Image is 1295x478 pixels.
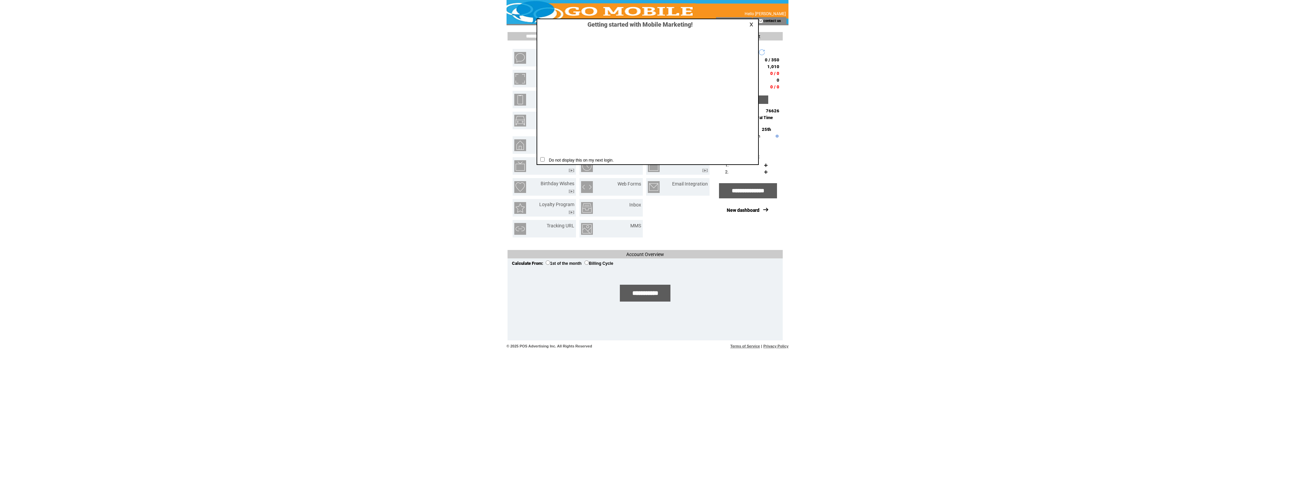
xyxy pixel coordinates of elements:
[777,78,779,83] span: 0
[581,160,593,172] img: scheduled-tasks.png
[763,344,788,348] a: Privacy Policy
[630,223,641,228] a: MMS
[725,169,728,174] span: 2.
[762,127,771,132] span: 25th
[730,344,760,348] a: Terms of Service
[672,181,708,187] a: Email Integration
[514,202,526,214] img: loyalty-program.png
[514,115,526,126] img: vehicle-listing.png
[581,181,593,193] img: web-forms.png
[569,169,574,172] img: video.png
[770,84,779,89] span: 0 / 0
[648,160,660,172] img: text-to-win.png
[761,344,762,348] span: |
[581,202,593,214] img: inbox.png
[774,135,779,138] img: help.gif
[507,344,592,348] span: © 2025 POS Advertising Inc. All Rights Reserved
[749,115,773,120] span: Central Time
[546,260,550,265] input: 1st of the month
[766,108,779,113] span: 76626
[512,261,543,266] span: Calculate From:
[745,11,786,16] span: Hello [PERSON_NAME]
[569,190,574,193] img: video.png
[514,139,526,151] img: property-listing.png
[702,169,708,172] img: video.png
[584,260,589,265] input: Billing Cycle
[514,160,526,172] img: text-to-screen.png
[569,210,574,214] img: video.png
[727,207,759,213] a: New dashboard
[514,94,526,106] img: mobile-websites.png
[725,163,728,168] span: 1.
[546,158,614,163] span: Do not display this on my next login.
[539,202,574,207] a: Loyalty Program
[581,21,693,28] span: Getting started with Mobile Marketing!
[581,223,593,235] img: mms.png
[514,52,526,64] img: text-blast.png
[770,71,779,76] span: 0 / 0
[547,223,574,228] a: Tracking URL
[541,181,574,186] a: Birthday Wishes
[514,73,526,85] img: mobile-coupons.png
[626,252,664,257] span: Account Overview
[767,64,779,69] span: 1,010
[765,57,779,62] span: 0 / 350
[514,223,526,235] img: tracking-url.png
[514,181,526,193] img: birthday-wishes.png
[758,18,763,24] img: contact_us_icon.gif
[726,18,731,24] img: account_icon.gif
[648,181,660,193] img: email-integration.png
[546,261,581,266] label: 1st of the month
[617,181,641,187] a: Web Forms
[629,202,641,207] a: Inbox
[763,18,781,23] a: contact us
[584,261,613,266] label: Billing Cycle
